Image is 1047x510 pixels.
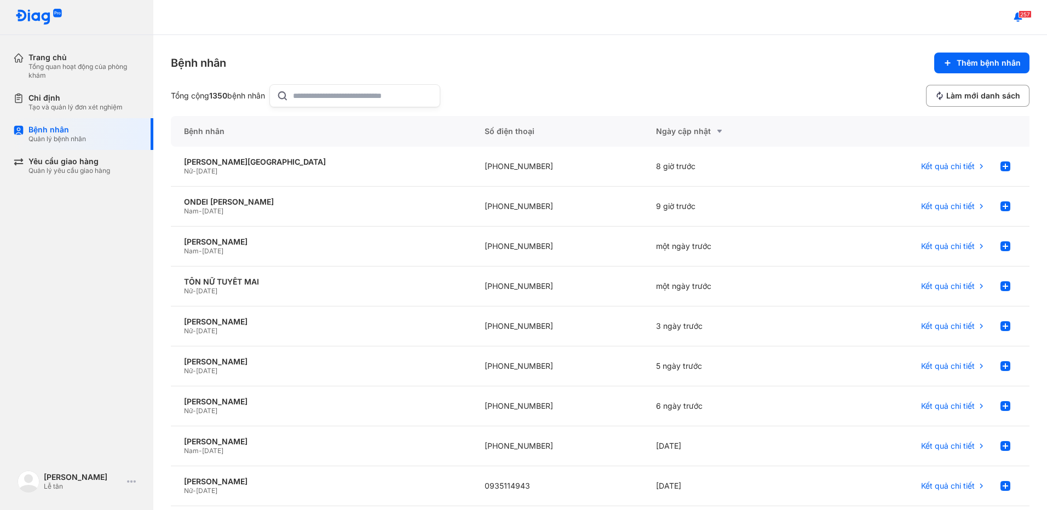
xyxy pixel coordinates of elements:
div: Tổng cộng bệnh nhân [171,91,265,101]
span: 257 [1019,10,1032,18]
div: [PERSON_NAME] [184,237,458,247]
div: Tạo và quản lý đơn xét nghiệm [28,103,123,112]
span: - [199,447,202,455]
div: ONDEI [PERSON_NAME] [184,197,458,207]
div: một ngày trước [643,266,815,306]
span: Kết quả chi tiết [921,481,975,491]
div: Lễ tân [44,482,123,491]
span: - [193,367,196,375]
div: 6 ngày trước [643,386,815,426]
div: Quản lý yêu cầu giao hàng [28,166,110,175]
div: một ngày trước [643,227,815,266]
span: - [193,287,196,295]
div: Ngày cập nhật [656,125,802,138]
span: Kết quả chi tiết [921,201,975,211]
div: [PERSON_NAME] [184,437,458,447]
span: Nữ [184,167,193,175]
span: [DATE] [202,247,223,255]
span: Thêm bệnh nhân [957,58,1021,68]
div: Quản lý bệnh nhân [28,135,86,143]
span: [DATE] [196,407,217,415]
span: Kết quả chi tiết [921,401,975,411]
span: Làm mới danh sách [946,91,1020,101]
span: Kết quả chi tiết [921,281,975,291]
span: 1350 [209,91,227,100]
div: [PHONE_NUMBER] [471,386,643,426]
span: Nữ [184,486,193,495]
span: - [193,167,196,175]
span: Kết quả chi tiết [921,161,975,171]
div: 5 ngày trước [643,346,815,386]
div: Bệnh nhân [28,125,86,135]
span: - [199,207,202,215]
span: - [199,247,202,255]
span: [DATE] [196,287,217,295]
span: Nữ [184,327,193,335]
span: - [193,486,196,495]
span: [DATE] [196,167,217,175]
span: [DATE] [202,207,223,215]
div: [DATE] [643,466,815,506]
div: TÔN NỮ TUYẾT MAI [184,277,458,287]
span: Kết quả chi tiết [921,321,975,331]
div: [PHONE_NUMBER] [471,346,643,386]
div: [PHONE_NUMBER] [471,227,643,266]
span: Nam [184,447,199,455]
div: [PERSON_NAME] [184,317,458,327]
span: [DATE] [202,447,223,455]
div: [PERSON_NAME] [184,477,458,486]
div: 0935114943 [471,466,643,506]
span: Nữ [184,287,193,295]
div: Bệnh nhân [171,55,226,71]
button: Làm mới danh sách [926,85,1029,107]
span: - [193,407,196,415]
div: 3 ngày trước [643,306,815,346]
div: Số điện thoại [471,116,643,147]
div: 9 giờ trước [643,187,815,227]
span: [DATE] [196,327,217,335]
span: [DATE] [196,486,217,495]
div: [PERSON_NAME] [44,472,123,482]
span: - [193,327,196,335]
div: Chỉ định [28,93,123,103]
div: Trang chủ [28,53,140,62]
span: Nam [184,207,199,215]
div: [DATE] [643,426,815,466]
div: 8 giờ trước [643,147,815,187]
div: [PERSON_NAME] [184,397,458,407]
div: Yêu cầu giao hàng [28,157,110,166]
div: [PHONE_NUMBER] [471,187,643,227]
div: [PHONE_NUMBER] [471,266,643,306]
span: Kết quả chi tiết [921,441,975,451]
img: logo [15,9,62,26]
div: Tổng quan hoạt động của phòng khám [28,62,140,80]
span: [DATE] [196,367,217,375]
span: Kết quả chi tiết [921,361,975,371]
div: [PHONE_NUMBER] [471,147,643,187]
div: Bệnh nhân [171,116,471,147]
span: Nữ [184,407,193,415]
div: [PHONE_NUMBER] [471,426,643,466]
div: [PERSON_NAME] [184,357,458,367]
span: Nữ [184,367,193,375]
img: logo [18,471,39,492]
button: Thêm bệnh nhân [934,53,1029,73]
span: Kết quả chi tiết [921,241,975,251]
div: [PHONE_NUMBER] [471,306,643,346]
span: Nam [184,247,199,255]
div: [PERSON_NAME][GEOGRAPHIC_DATA] [184,157,458,167]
